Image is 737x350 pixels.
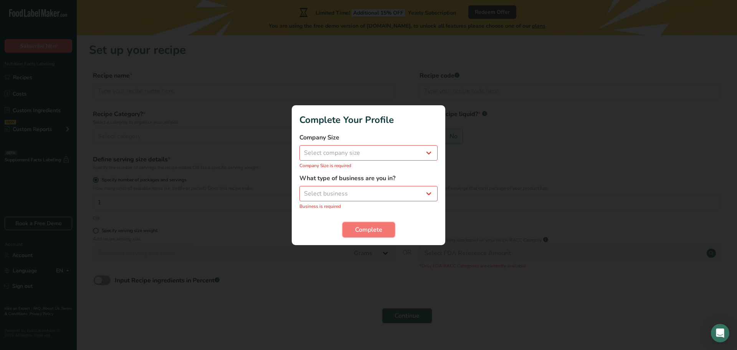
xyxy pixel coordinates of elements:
p: Company Size is required [299,162,438,169]
p: Business is required [299,203,438,210]
span: Complete [355,225,382,234]
div: Open Intercom Messenger [711,324,729,342]
label: Company Size [299,133,438,142]
button: Complete [342,222,395,237]
h1: Complete Your Profile [299,113,438,127]
label: What type of business are you in? [299,174,438,183]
